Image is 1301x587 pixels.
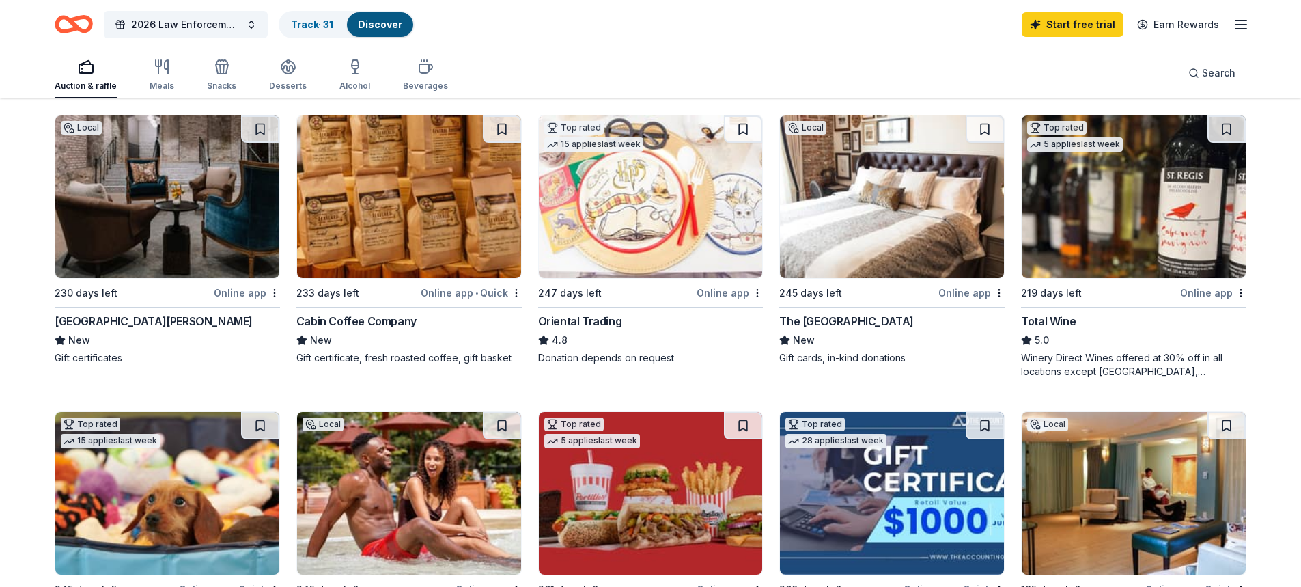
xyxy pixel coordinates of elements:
div: Auction & raffle [55,81,117,92]
div: Meals [150,81,174,92]
div: Snacks [207,81,236,92]
div: Winery Direct Wines offered at 30% off in all locations except [GEOGRAPHIC_DATA], [GEOGRAPHIC_DAT... [1021,351,1246,379]
button: Beverages [403,53,448,98]
button: Search [1177,59,1246,87]
span: 4.8 [552,332,568,349]
img: Image for BarkBox [55,412,279,575]
div: Top rated [61,418,120,431]
div: Top rated [544,121,604,135]
a: Track· 31 [291,18,333,30]
div: Oriental Trading [538,313,622,329]
a: Home [55,8,93,40]
div: Alcohol [339,81,370,92]
div: 28 applies last week [785,434,886,448]
button: 2026 Law Enforcement Administrative Professionals Conference [104,11,268,38]
div: Top rated [1027,121,1087,135]
button: Track· 31Discover [279,11,415,38]
div: Online app [214,284,280,301]
div: 5 applies last week [1027,137,1123,152]
img: Image for The Accounting Doctor [780,412,1004,575]
div: Gift certificate, fresh roasted coffee, gift basket [296,351,522,365]
a: Earn Rewards [1129,12,1227,37]
div: [GEOGRAPHIC_DATA][PERSON_NAME] [55,313,253,329]
span: New [68,332,90,349]
span: • [475,288,478,299]
div: Desserts [269,81,307,92]
div: 245 days left [779,285,842,301]
div: The [GEOGRAPHIC_DATA] [779,313,914,329]
a: Start free trial [1022,12,1123,37]
span: New [310,332,332,349]
div: Local [303,418,344,431]
div: 230 days left [55,285,117,301]
div: Gift certificates [55,351,280,365]
a: Image for The Charmant HotelLocal245 days leftOnline appThe [GEOGRAPHIC_DATA]NewGift cards, in-ki... [779,115,1005,365]
div: Local [1027,418,1068,431]
a: Discover [358,18,402,30]
img: Image for Total Wine [1022,115,1246,278]
div: 219 days left [1021,285,1082,301]
button: Meals [150,53,174,98]
div: Donation depends on request [538,351,764,365]
a: Image for Total WineTop rated5 applieslast week219 days leftOnline appTotal Wine5.0Winery Direct ... [1021,115,1246,379]
img: Image for Chula Vista Resort [297,412,521,575]
div: Cabin Coffee Company [296,313,417,329]
div: Local [61,121,102,135]
div: Top rated [544,418,604,431]
img: Image for St. James Hotel [55,115,279,278]
span: Search [1202,65,1235,81]
img: Image for Cabin Coffee Company [297,115,521,278]
img: Image for The Edgewater Hotel [1022,412,1246,575]
img: Image for The Charmant Hotel [780,115,1004,278]
div: 5 applies last week [544,434,640,448]
div: Online app [938,284,1005,301]
div: Local [785,121,826,135]
button: Alcohol [339,53,370,98]
a: Image for Oriental TradingTop rated15 applieslast week247 days leftOnline appOriental Trading4.8D... [538,115,764,365]
button: Snacks [207,53,236,98]
button: Auction & raffle [55,53,117,98]
div: Top rated [785,418,845,431]
div: Online app [1180,284,1246,301]
div: Online app Quick [421,284,522,301]
span: New [793,332,815,349]
div: 15 applies last week [61,434,160,448]
button: Desserts [269,53,307,98]
a: Image for Cabin Coffee Company233 days leftOnline app•QuickCabin Coffee CompanyNewGift certificat... [296,115,522,365]
div: Beverages [403,81,448,92]
a: Image for St. James HotelLocal230 days leftOnline app[GEOGRAPHIC_DATA][PERSON_NAME]NewGift certif... [55,115,280,365]
img: Image for Oriental Trading [539,115,763,278]
div: 233 days left [296,285,359,301]
div: Total Wine [1021,313,1076,329]
div: Online app [697,284,763,301]
div: 247 days left [538,285,602,301]
div: Gift cards, in-kind donations [779,351,1005,365]
div: 15 applies last week [544,137,643,152]
img: Image for Portillo's [539,412,763,575]
span: 5.0 [1035,332,1049,349]
span: 2026 Law Enforcement Administrative Professionals Conference [131,16,240,33]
